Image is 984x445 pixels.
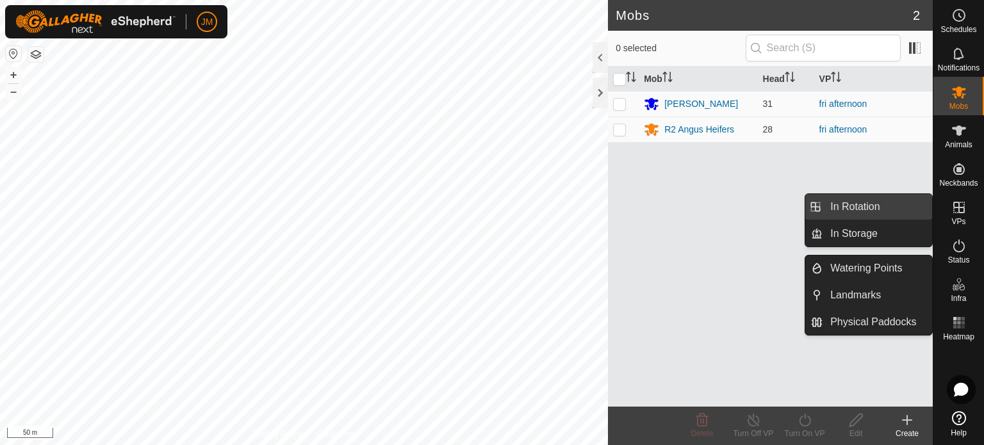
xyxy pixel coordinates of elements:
button: Reset Map [6,46,21,61]
span: 31 [763,99,773,109]
span: Mobs [949,102,968,110]
a: Watering Points [823,255,932,281]
button: Map Layers [28,47,44,62]
div: Create [881,428,933,439]
li: Landmarks [805,282,932,308]
span: JM [201,15,213,29]
p-sorticon: Activate to sort [785,74,795,84]
span: Delete [691,429,714,438]
a: In Storage [823,221,932,247]
a: In Rotation [823,194,932,220]
div: Turn On VP [779,428,830,439]
span: Notifications [938,64,980,72]
h2: Mobs [616,8,913,23]
span: Watering Points [830,261,902,276]
th: Mob [639,67,757,92]
div: R2 Angus Heifers [664,123,734,136]
span: Infra [951,295,966,302]
a: Landmarks [823,282,932,308]
a: Contact Us [316,428,354,440]
div: [PERSON_NAME] [664,97,738,111]
span: Help [951,429,967,437]
li: Physical Paddocks [805,309,932,335]
span: 28 [763,124,773,134]
span: Heatmap [943,333,974,341]
span: VPs [951,218,965,225]
a: Privacy Policy [254,428,302,440]
div: Edit [830,428,881,439]
th: Head [758,67,814,92]
p-sorticon: Activate to sort [626,74,636,84]
span: Schedules [940,26,976,33]
li: In Storage [805,221,932,247]
button: + [6,67,21,83]
li: In Rotation [805,194,932,220]
p-sorticon: Activate to sort [831,74,841,84]
span: Neckbands [939,179,978,187]
span: Landmarks [830,287,881,303]
span: In Rotation [830,199,880,214]
input: Search (S) [746,35,901,61]
img: Gallagher Logo [15,10,176,33]
span: Physical Paddocks [830,314,916,330]
span: Status [947,256,969,264]
a: fri afternoon [819,99,867,109]
span: Animals [945,141,972,149]
button: – [6,84,21,99]
span: 2 [913,6,920,25]
a: fri afternoon [819,124,867,134]
a: Physical Paddocks [823,309,932,335]
span: In Storage [830,226,878,241]
p-sorticon: Activate to sort [662,74,673,84]
th: VP [814,67,933,92]
div: Turn Off VP [728,428,779,439]
li: Watering Points [805,255,932,281]
span: 0 selected [616,42,745,55]
a: Help [933,406,984,442]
